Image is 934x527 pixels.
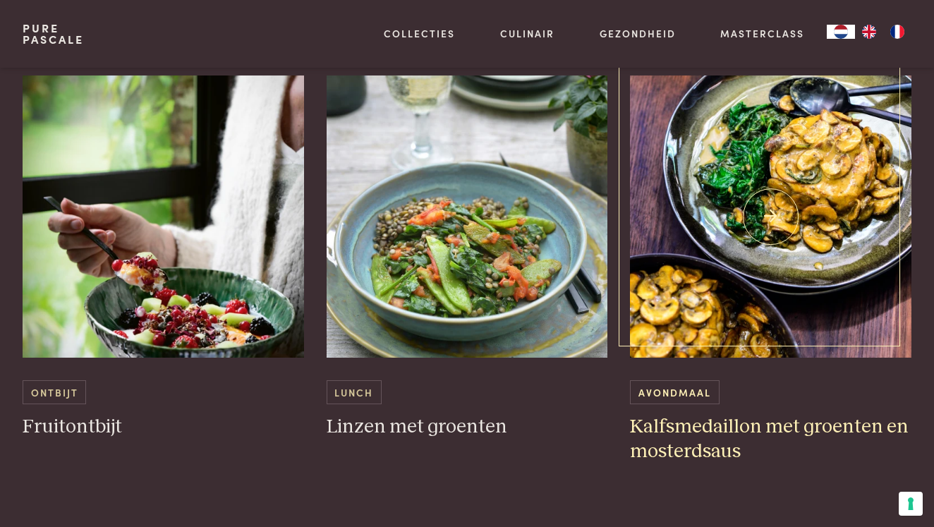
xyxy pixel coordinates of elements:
[500,26,554,41] a: Culinair
[855,25,883,39] a: EN
[899,492,923,516] button: Uw voorkeuren voor toestemming voor trackingtechnologieën
[384,26,455,41] a: Collecties
[23,75,304,440] a: Fruitontbijt Ontbijt Fruitontbijt
[23,380,86,404] span: Ontbijt
[327,75,608,440] a: Linzen met groenten Lunch Linzen met groenten
[827,25,855,39] a: NL
[630,415,911,464] h3: Kalfsmedaillon met groenten en mosterdsaus
[327,75,608,358] img: Linzen met groenten
[23,415,304,440] h3: Fruitontbijt
[327,415,608,440] h3: Linzen met groenten
[630,75,911,358] img: Kalfsmedaillon met groenten en mosterdsaus
[600,26,676,41] a: Gezondheid
[855,25,911,39] ul: Language list
[883,25,911,39] a: FR
[630,75,911,464] a: Kalfsmedaillon met groenten en mosterdsaus Avondmaal Kalfsmedaillon met groenten en mosterdsaus
[630,380,719,404] span: Avondmaal
[827,25,911,39] aside: Language selected: Nederlands
[827,25,855,39] div: Language
[720,26,804,41] a: Masterclass
[327,380,382,404] span: Lunch
[23,75,304,358] img: Fruitontbijt
[23,23,84,45] a: PurePascale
